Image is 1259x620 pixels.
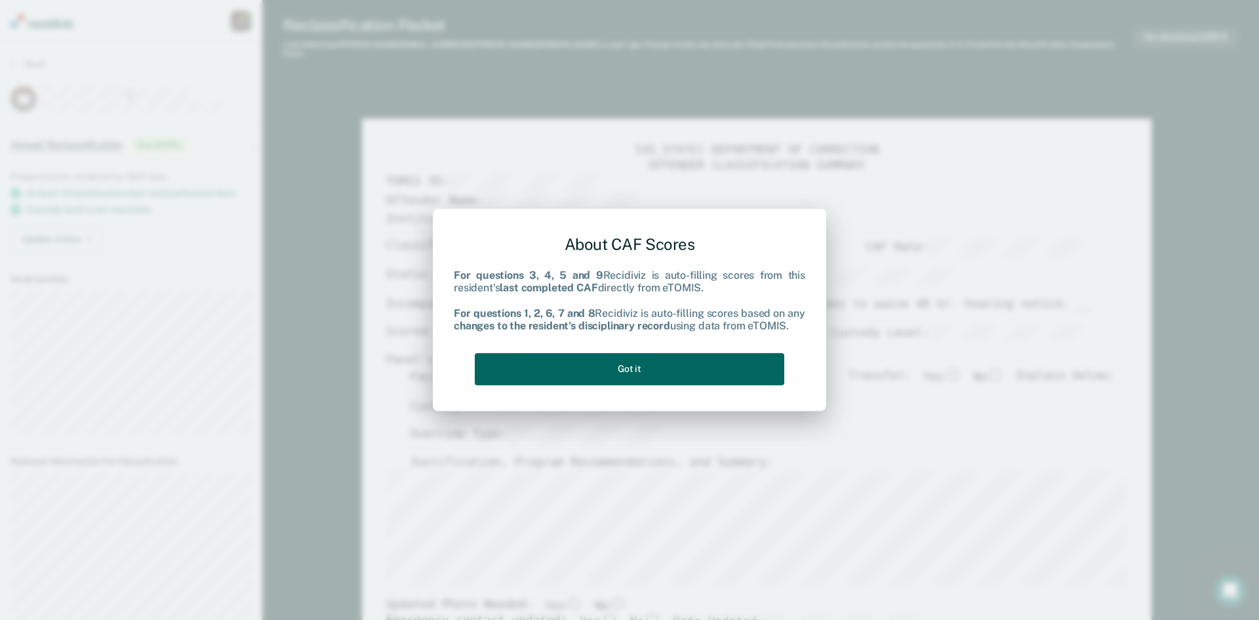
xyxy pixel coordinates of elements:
[454,270,805,333] div: Recidiviz is auto-filling scores from this resident's directly from eTOMIS. Recidiviz is auto-fil...
[500,282,597,295] b: last completed CAF
[454,320,670,332] b: changes to the resident's disciplinary record
[454,270,603,282] b: For questions 3, 4, 5 and 9
[475,353,784,385] button: Got it
[454,307,595,320] b: For questions 1, 2, 6, 7 and 8
[454,224,805,264] div: About CAF Scores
